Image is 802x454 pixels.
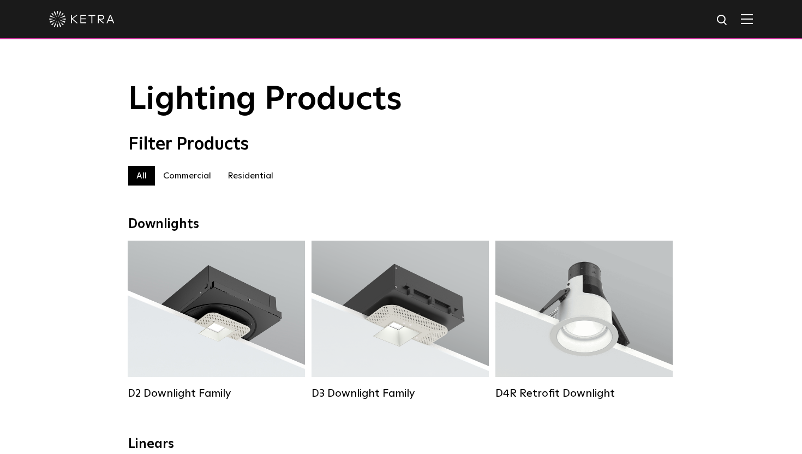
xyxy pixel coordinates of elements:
[128,241,305,400] a: D2 Downlight Family Lumen Output:1200Colors:White / Black / Gloss Black / Silver / Bronze / Silve...
[128,437,674,452] div: Linears
[128,166,155,186] label: All
[128,134,674,155] div: Filter Products
[49,11,115,27] img: ketra-logo-2019-white
[716,14,729,27] img: search icon
[741,14,753,24] img: Hamburger%20Nav.svg
[128,83,402,116] span: Lighting Products
[495,387,673,400] div: D4R Retrofit Downlight
[312,241,489,400] a: D3 Downlight Family Lumen Output:700 / 900 / 1100Colors:White / Black / Silver / Bronze / Paintab...
[219,166,282,186] label: Residential
[312,387,489,400] div: D3 Downlight Family
[128,387,305,400] div: D2 Downlight Family
[495,241,673,400] a: D4R Retrofit Downlight Lumen Output:800Colors:White / BlackBeam Angles:15° / 25° / 40° / 60°Watta...
[128,217,674,232] div: Downlights
[155,166,219,186] label: Commercial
